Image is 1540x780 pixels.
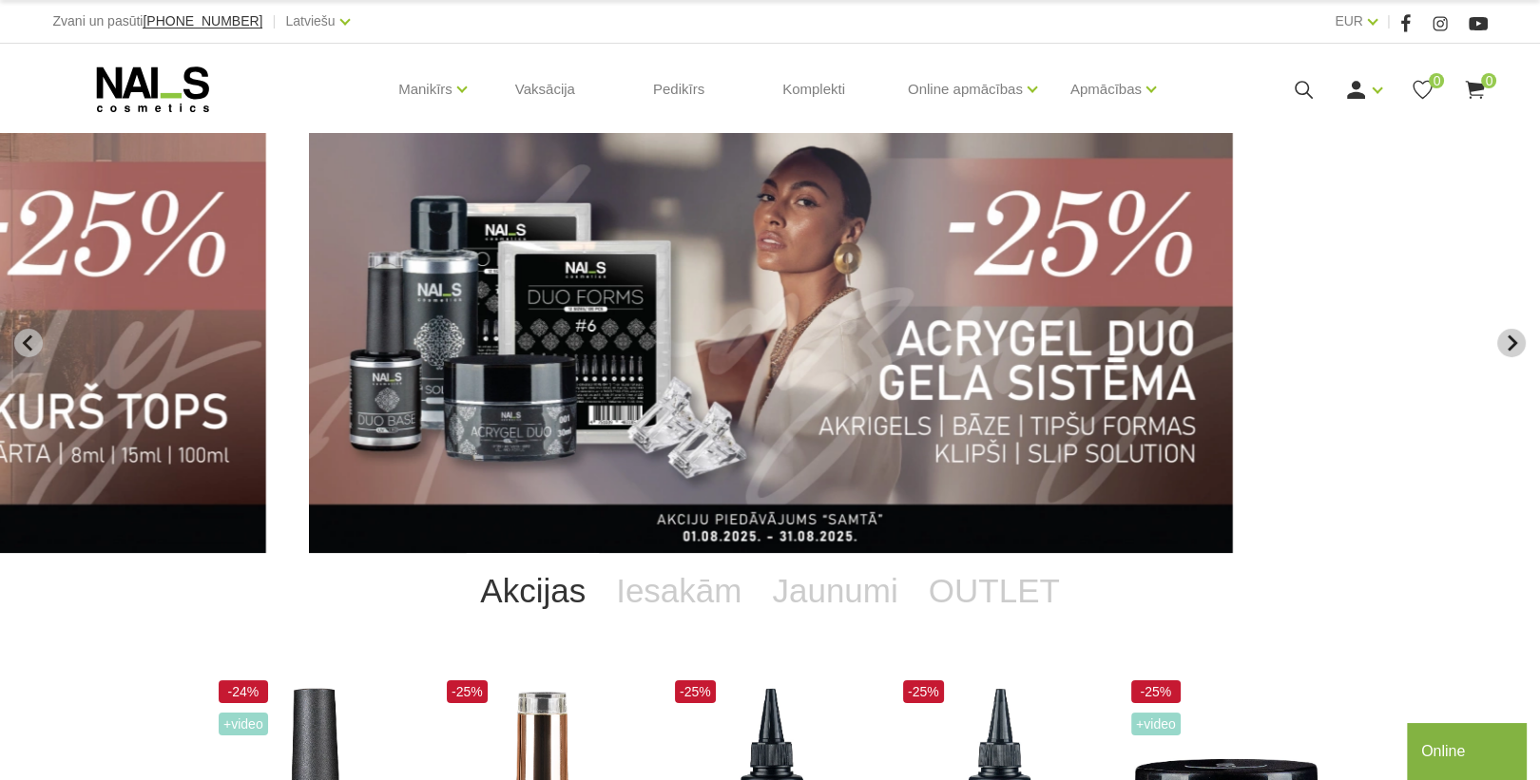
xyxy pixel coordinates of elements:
a: Apmācības [1070,51,1142,127]
span: -25% [675,680,716,703]
a: Komplekti [767,44,860,135]
span: 0 [1481,73,1496,88]
a: Manikīrs [398,51,452,127]
span: -25% [447,680,488,703]
iframe: chat widget [1407,719,1530,780]
a: OUTLET [914,553,1075,629]
span: -25% [903,680,944,703]
a: Jaunumi [757,553,913,629]
span: [PHONE_NUMBER] [143,13,262,29]
span: 0 [1429,73,1444,88]
a: Latviešu [285,10,335,32]
span: -25% [1131,680,1181,703]
a: [PHONE_NUMBER] [143,14,262,29]
button: Previous slide [14,329,43,357]
li: 7 of 12 [309,133,1233,553]
a: Online apmācības [908,51,1023,127]
span: +Video [219,713,268,735]
a: Iesakām [601,553,757,629]
a: 0 [1463,78,1487,102]
span: -24% [219,680,268,703]
a: Vaksācija [500,44,590,135]
a: 0 [1411,78,1434,102]
a: Akcijas [465,553,601,629]
div: Zvani un pasūti [53,10,263,33]
a: EUR [1335,10,1363,32]
span: | [1387,10,1391,33]
button: Next slide [1497,329,1526,357]
span: +Video [1131,713,1181,735]
a: Pedikīrs [638,44,720,135]
span: | [272,10,276,33]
